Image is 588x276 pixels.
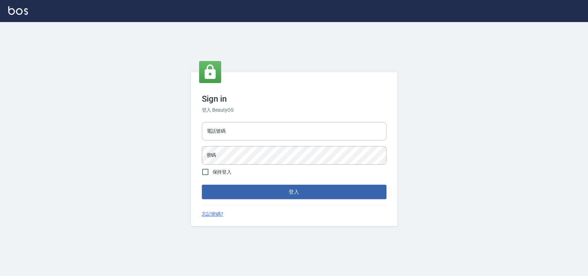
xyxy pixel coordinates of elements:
span: 保持登入 [213,168,232,176]
a: 忘記密碼? [202,211,224,218]
button: 登入 [202,185,386,199]
h3: Sign in [202,94,386,104]
h6: 登入 BeautyOS [202,106,386,114]
img: Logo [8,6,28,15]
